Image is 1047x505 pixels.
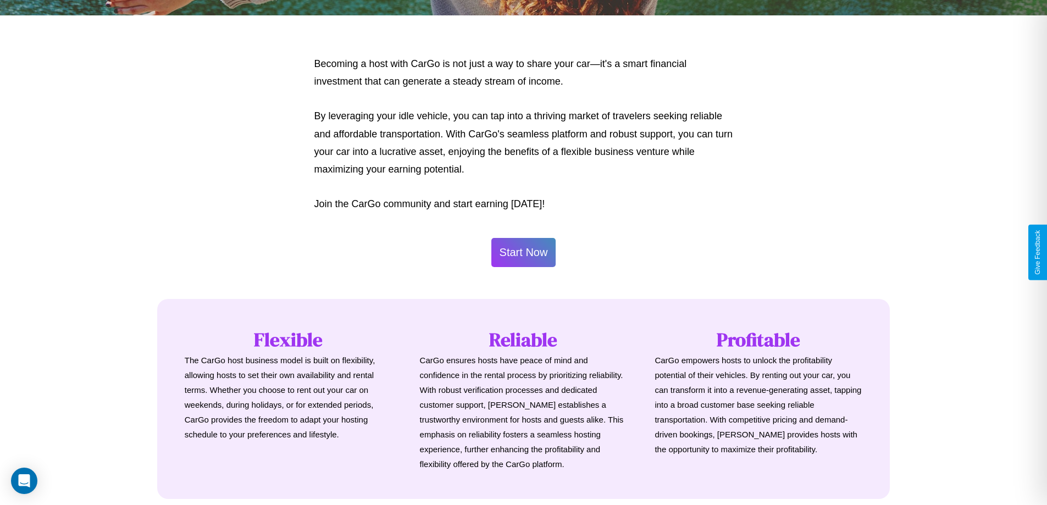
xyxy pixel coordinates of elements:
p: CarGo ensures hosts have peace of mind and confidence in the rental process by prioritizing relia... [420,353,628,471]
p: CarGo empowers hosts to unlock the profitability potential of their vehicles. By renting out your... [655,353,862,457]
div: Open Intercom Messenger [11,468,37,494]
h1: Profitable [655,326,862,353]
h1: Flexible [185,326,392,353]
div: Give Feedback [1034,230,1042,275]
p: Becoming a host with CarGo is not just a way to share your car—it's a smart financial investment ... [314,55,733,91]
p: By leveraging your idle vehicle, you can tap into a thriving market of travelers seeking reliable... [314,107,733,179]
button: Start Now [491,238,556,267]
p: The CarGo host business model is built on flexibility, allowing hosts to set their own availabili... [185,353,392,442]
p: Join the CarGo community and start earning [DATE]! [314,195,733,213]
h1: Reliable [420,326,628,353]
